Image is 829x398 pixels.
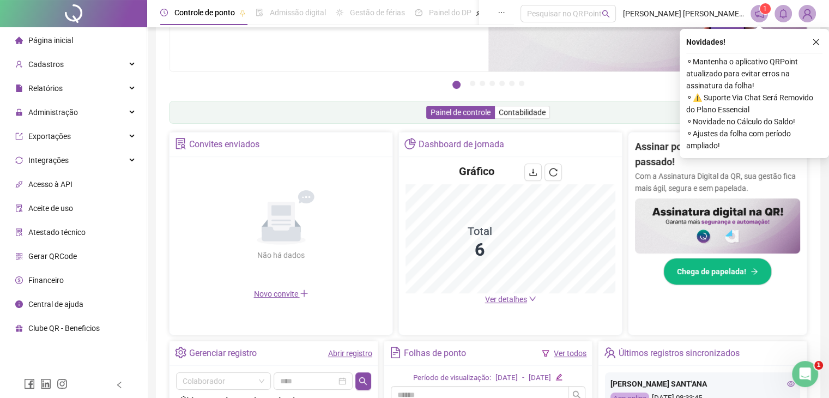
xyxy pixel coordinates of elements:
a: Abrir registro [328,349,372,358]
span: search [602,10,610,18]
h2: Assinar ponto na mão? Isso ficou no passado! [635,139,800,170]
span: Atestado técnico [28,228,86,237]
div: Convites enviados [189,135,259,154]
h4: Gráfico [459,164,494,179]
button: 3 [480,81,485,86]
span: edit [555,373,562,381]
span: Central de ajuda [28,300,83,309]
div: - [522,372,524,384]
div: Não há dados [231,249,331,261]
span: Cadastros [28,60,64,69]
img: 5655 [799,5,815,22]
span: close [812,38,820,46]
span: Contabilidade [499,108,546,117]
span: pushpin [476,10,482,16]
span: api [15,180,23,188]
span: plus [300,289,308,298]
span: solution [175,138,186,149]
iframe: Intercom live chat [792,361,818,387]
span: Aceite de uso [28,204,73,213]
span: Relatórios [28,84,63,93]
span: Gerar QRCode [28,252,77,261]
span: file [15,85,23,92]
button: 1 [452,81,461,89]
span: Painel de controle [431,108,491,117]
span: ellipsis [498,9,505,16]
sup: 1 [760,3,771,14]
span: home [15,37,23,44]
span: filter [542,349,549,357]
span: user-add [15,61,23,68]
span: info-circle [15,300,23,308]
span: clock-circle [160,9,168,16]
span: Ver detalhes [485,295,527,304]
span: search [359,377,367,385]
span: export [15,132,23,140]
span: Página inicial [28,36,73,45]
div: Dashboard de jornada [419,135,504,154]
button: 5 [499,81,505,86]
span: file-text [390,347,401,358]
div: [DATE] [495,372,518,384]
span: Controle de ponto [174,8,235,17]
span: pie-chart [404,138,416,149]
span: left [116,381,123,389]
span: down [529,295,536,303]
div: Período de visualização: [413,372,491,384]
a: Ver detalhes down [485,295,536,304]
span: linkedin [40,378,51,389]
span: pushpin [239,10,246,16]
span: Integrações [28,156,69,165]
span: 1 [763,5,767,13]
span: Chega de papelada! [677,266,746,278]
img: banner%2F02c71560-61a6-44d4-94b9-c8ab97240462.png [635,198,800,254]
span: reload [549,168,558,177]
span: Novo convite [254,290,308,298]
span: dollar [15,276,23,284]
span: ⚬ ⚠️ Suporte Via Chat Será Removido do Plano Essencial [686,92,822,116]
span: file-done [256,9,263,16]
span: notification [754,9,764,19]
span: Financeiro [28,276,64,285]
span: Painel do DP [429,8,471,17]
span: bell [778,9,788,19]
span: [PERSON_NAME] [PERSON_NAME] - FLY MODEL IND. E COM. LTDA [622,8,743,20]
span: facebook [24,378,35,389]
div: [PERSON_NAME] SANT'ANA [610,378,795,390]
span: lock [15,108,23,116]
span: sync [15,156,23,164]
span: arrow-right [751,268,758,275]
div: Folhas de ponto [404,344,466,363]
div: [DATE] [529,372,551,384]
span: dashboard [415,9,422,16]
span: Exportações [28,132,71,141]
span: team [604,347,615,358]
span: Gestão de férias [350,8,405,17]
span: ⚬ Ajustes da folha com período ampliado! [686,128,822,152]
span: instagram [57,378,68,389]
span: setting [175,347,186,358]
span: solution [15,228,23,236]
span: Clube QR - Beneficios [28,324,100,333]
span: download [529,168,537,177]
button: 2 [470,81,475,86]
a: Ver todos [554,349,586,358]
span: 1 [814,361,823,370]
span: sun [336,9,343,16]
span: qrcode [15,252,23,260]
span: Acesso à API [28,180,72,189]
span: gift [15,324,23,332]
span: ⚬ Mantenha o aplicativo QRPoint atualizado para evitar erros na assinatura da folha! [686,56,822,92]
button: 6 [509,81,515,86]
span: Administração [28,108,78,117]
p: Com a Assinatura Digital da QR, sua gestão fica mais ágil, segura e sem papelada. [635,170,800,194]
div: Gerenciar registro [189,344,257,363]
span: ⚬ Novidade no Cálculo do Saldo! [686,116,822,128]
button: Chega de papelada! [663,258,772,285]
span: eye [787,380,795,388]
button: 4 [489,81,495,86]
span: Admissão digital [270,8,326,17]
span: audit [15,204,23,212]
button: 7 [519,81,524,86]
div: Últimos registros sincronizados [619,344,740,363]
